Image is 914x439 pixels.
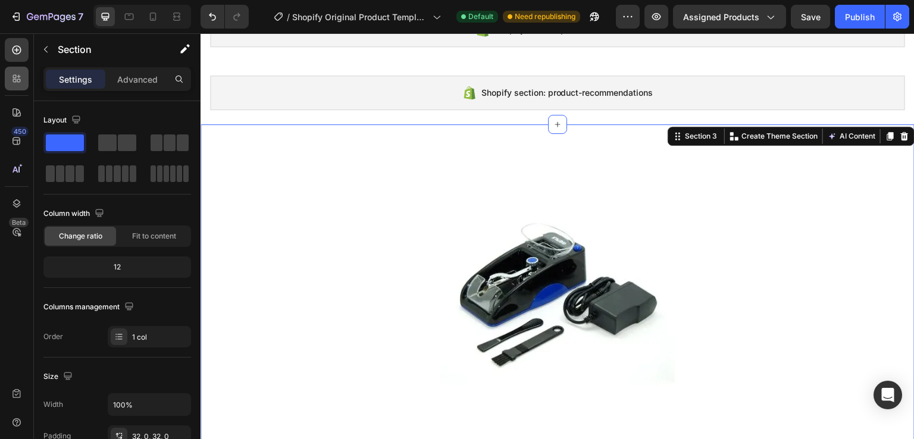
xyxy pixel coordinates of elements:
div: Columns management [43,299,136,315]
p: Settings [59,73,92,86]
span: Need republishing [515,11,575,22]
p: Section [58,42,155,57]
div: Open Intercom Messenger [874,381,902,409]
iframe: Design area [201,33,914,439]
span: Shopify Original Product Template [292,11,428,23]
p: Advanced [117,73,158,86]
div: Beta [9,218,29,227]
div: Publish [845,11,875,23]
input: Auto [108,394,190,415]
button: AI Content [625,96,677,110]
div: Order [43,331,63,342]
button: Save [791,5,830,29]
button: Publish [835,5,885,29]
span: Change ratio [59,231,102,242]
span: Default [468,11,493,22]
div: Undo/Redo [201,5,249,29]
span: / [287,11,290,23]
span: Save [801,12,821,22]
div: Column width [43,206,107,222]
img: gempages_581634509183648483-b31b8f26-b4c7-4065-b3ca-333f2481b2ad.webp [208,110,506,407]
div: 12 [46,259,189,275]
p: 7 [78,10,83,24]
span: Shopify section: product-recommendations [281,52,453,67]
button: 7 [5,5,89,29]
div: Section 3 [482,98,519,108]
button: Assigned Products [673,5,786,29]
p: Create Theme Section [541,98,617,108]
span: Fit to content [132,231,176,242]
span: Assigned Products [683,11,759,23]
div: 1 col [132,332,188,343]
div: Size [43,369,75,385]
div: Width [43,399,63,410]
div: 450 [11,127,29,136]
div: Layout [43,112,83,128]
